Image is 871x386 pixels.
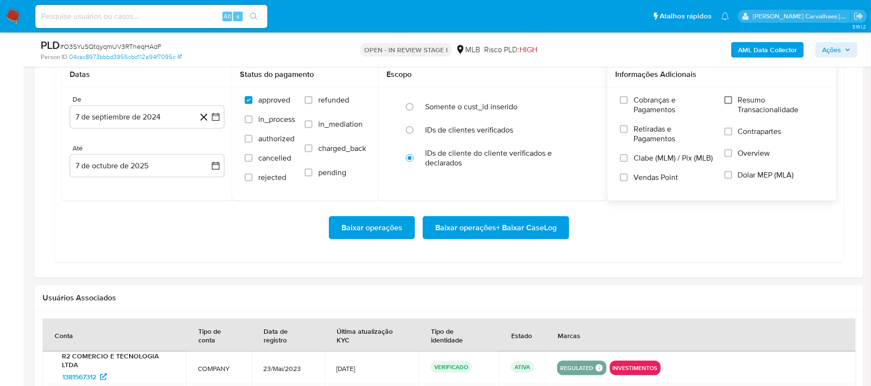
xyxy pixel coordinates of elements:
[753,12,851,21] p: sara.carvalhaes@mercadopago.com.br
[738,42,797,58] b: AML Data Collector
[519,44,537,55] span: HIGH
[236,12,239,21] span: s
[41,53,67,61] b: Person ID
[244,10,264,23] button: search-icon
[223,12,231,21] span: Alt
[60,42,162,51] span: # O3SYuSQtqyqmUV3RTheqHAdF
[731,42,804,58] button: AML Data Collector
[854,11,864,21] a: Sair
[721,12,729,20] a: Notificações
[484,45,537,55] span: Risco PLD:
[360,43,452,57] p: OPEN - IN REVIEW STAGE I
[456,45,480,55] div: MLB
[69,53,182,61] a: 04cac8973bbbd3956cbd112a94f7095c
[41,37,60,53] b: PLD
[35,10,267,23] input: Pesquise usuários ou casos...
[43,293,856,303] h2: Usuários Associados
[815,42,857,58] button: Ações
[822,42,841,58] span: Ações
[852,23,866,30] span: 3.161.2
[660,11,711,21] span: Atalhos rápidos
